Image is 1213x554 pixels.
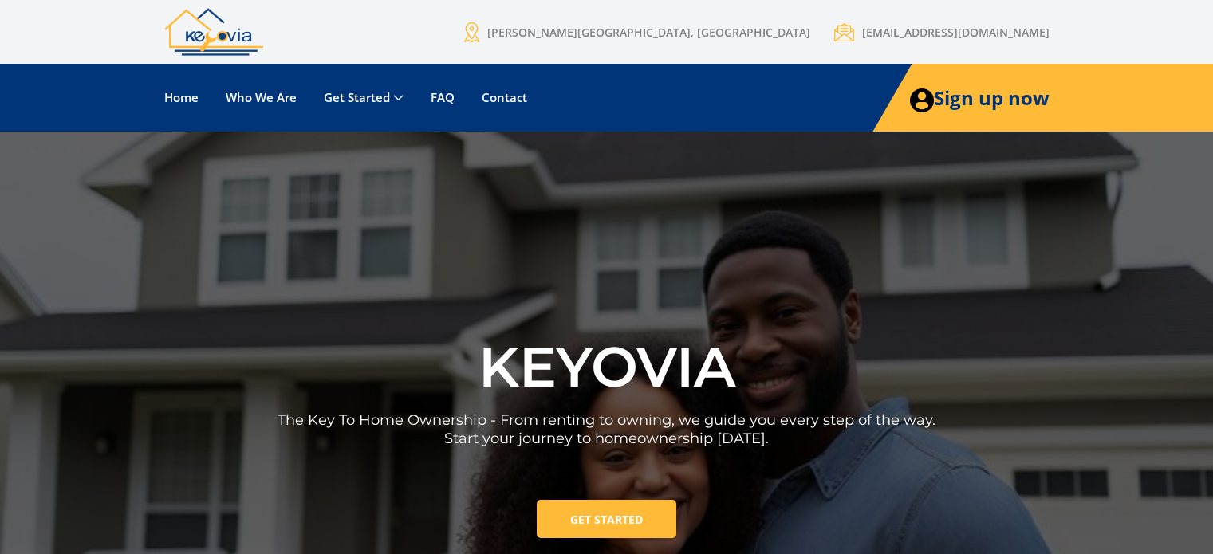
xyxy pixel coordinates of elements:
[312,84,415,112] a: Get Started
[487,24,810,41] span: [PERSON_NAME][GEOGRAPHIC_DATA], [GEOGRAPHIC_DATA]
[164,84,211,112] a: Home
[910,64,1050,132] a: Sign up now
[278,411,935,449] h6: The Key To Home Ownership - From renting to owning, we guide you every step of the way. Start you...
[464,22,810,42] a: [PERSON_NAME][GEOGRAPHIC_DATA], [GEOGRAPHIC_DATA]
[278,331,935,403] h2: keyovia
[834,23,1050,41] a: [EMAIL_ADDRESS][DOMAIN_NAME]
[214,84,309,112] a: Who We Are
[470,84,539,112] a: Contact
[862,24,1050,41] span: [EMAIL_ADDRESS][DOMAIN_NAME]
[419,84,467,112] a: FAQ
[537,500,676,538] a: Get Started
